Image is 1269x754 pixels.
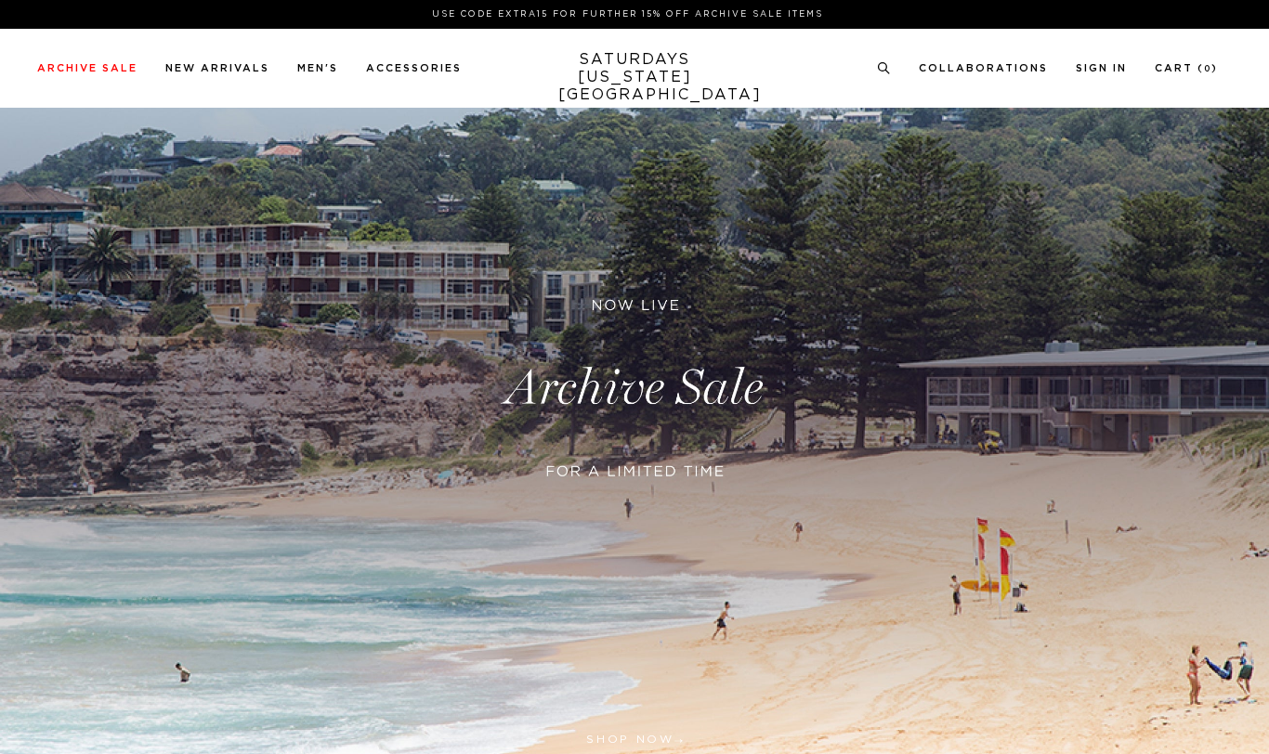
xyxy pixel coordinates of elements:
[297,63,338,73] a: Men's
[1155,63,1218,73] a: Cart (0)
[45,7,1210,21] p: Use Code EXTRA15 for Further 15% Off Archive Sale Items
[558,51,712,104] a: SATURDAYS[US_STATE][GEOGRAPHIC_DATA]
[165,63,269,73] a: New Arrivals
[919,63,1048,73] a: Collaborations
[366,63,462,73] a: Accessories
[1076,63,1127,73] a: Sign In
[1204,65,1211,73] small: 0
[37,63,137,73] a: Archive Sale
